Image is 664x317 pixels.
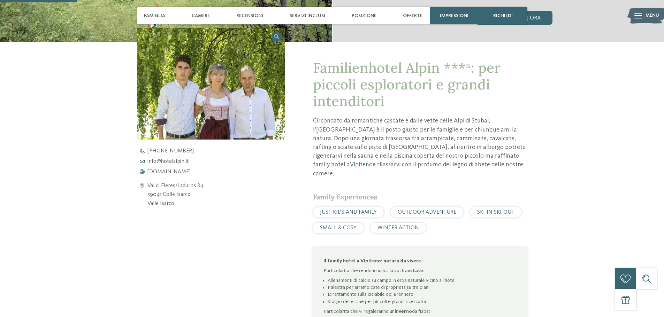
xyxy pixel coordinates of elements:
a: info@hotelalpin.it [137,159,297,164]
span: Impressioni [440,13,468,19]
p: Particolarità che rendono unica la vostra : [323,267,517,274]
span: Familienhotel Alpin ***ˢ: per piccoli esploratori e grandi intenditori [313,59,501,110]
span: Recensioni [236,13,263,19]
span: [DOMAIN_NAME] [147,169,191,175]
span: info@ hotelalpin. it [147,159,189,164]
span: SKI-IN SKI-OUT [477,209,514,215]
span: Famiglia [144,13,165,19]
address: Val di Fleres/Ladurns 84 39041 Colle Isarco Valle Isarco [147,182,204,208]
li: Direttamente sulla ciclabile del Brennero [328,291,517,298]
img: Il family hotel a Vipiteno per veri intenditori [137,28,285,139]
span: Family Experiences [313,192,377,201]
span: JUST KIDS AND FAMILY [320,209,377,215]
span: WINTER ACTION [377,225,419,231]
li: Allenamenti di calcio su campo in erba naturale vicino all’hotel [328,277,517,284]
strong: inverno [395,309,412,314]
span: Posizione [352,13,376,19]
p: Particolarità che vi regaleranno un da fiaba: [323,308,517,315]
li: Palestra per arrampicate di proprietà su tre piani [328,284,517,291]
strong: Il family hotel a Vipiteno: natura da vivere [323,259,421,263]
span: Servizi inclusi [290,13,325,19]
span: OUTDOOR ADVENTURE [398,209,456,215]
a: Vipiteno [350,161,373,168]
span: Offerte [403,13,422,19]
span: SMALL & COSY [320,225,357,231]
span: Camere [192,13,210,19]
a: [DOMAIN_NAME] [137,169,297,175]
strong: estate [407,268,423,273]
a: [PHONE_NUMBER] [137,148,297,154]
span: richiedi [493,13,513,19]
span: [PHONE_NUMBER] [147,148,194,154]
p: Circondato da romantiche cascate e dalle vette delle Alpi di Stubai, l’[GEOGRAPHIC_DATA] è il pos... [313,117,527,178]
li: Stagno delle rane per piccoli e grandi ricercatori [328,298,517,305]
